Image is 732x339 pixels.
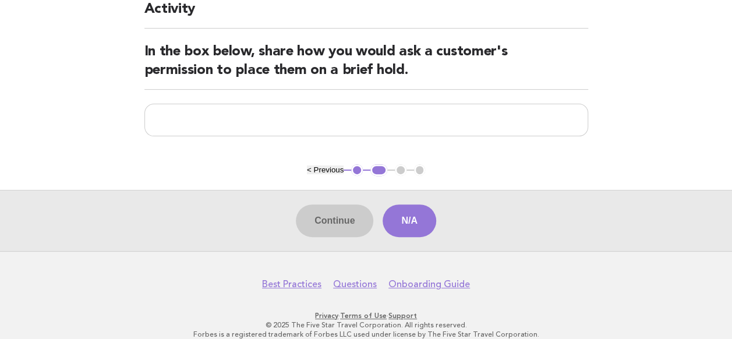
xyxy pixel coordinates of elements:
button: < Previous [307,165,344,174]
a: Privacy [315,312,338,320]
a: Support [388,312,417,320]
a: Onboarding Guide [388,278,470,290]
p: · · [16,311,716,320]
h2: In the box below, share how you would ask a customer's permission to place them on a brief hold. [144,43,588,90]
p: Forbes is a registered trademark of Forbes LLC used under license by The Five Star Travel Corpora... [16,330,716,339]
a: Best Practices [262,278,321,290]
p: © 2025 The Five Star Travel Corporation. All rights reserved. [16,320,716,330]
button: 1 [351,164,363,176]
a: Terms of Use [340,312,387,320]
a: Questions [333,278,377,290]
button: N/A [383,204,436,237]
button: 2 [370,164,387,176]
